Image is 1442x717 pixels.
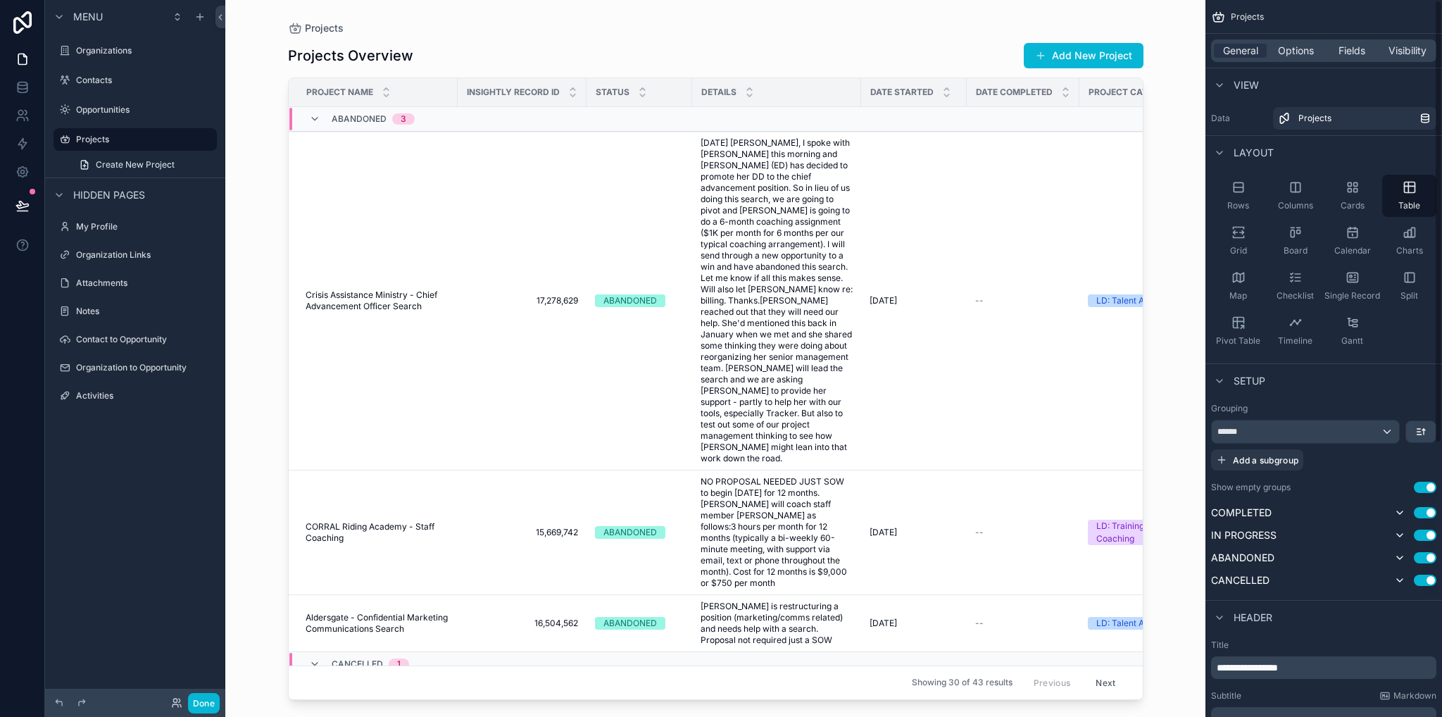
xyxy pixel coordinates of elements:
a: Activities [54,385,217,407]
label: Subtitle [1211,690,1241,702]
button: Single Record [1325,265,1379,307]
label: Organization Links [76,249,214,261]
span: Rows [1227,200,1249,211]
a: Organization to Opportunity [54,356,217,379]
button: Done [188,693,220,713]
button: Board [1268,220,1322,262]
span: Projects [1231,11,1264,23]
span: Date Completed [976,87,1053,98]
a: My Profile [54,216,217,238]
span: Fields [1338,44,1365,58]
span: Create New Project [96,159,175,170]
span: CANCELLED [1211,573,1269,587]
span: Gantt [1341,335,1363,347]
span: Columns [1278,200,1313,211]
span: ABANDONED [332,113,387,125]
span: Map [1229,290,1247,301]
span: Date Started [870,87,934,98]
span: IN PROGRESS [1211,528,1277,542]
button: Timeline [1268,310,1322,352]
button: Map [1211,265,1265,307]
label: Organizations [76,45,214,56]
span: Hidden pages [73,188,145,202]
span: COMPLETED [1211,506,1272,520]
button: Calendar [1325,220,1379,262]
label: Projects [76,134,208,145]
label: Activities [76,390,214,401]
label: Notes [76,306,214,317]
span: Timeline [1278,335,1312,347]
span: Options [1278,44,1314,58]
a: Markdown [1379,690,1436,702]
span: View [1234,78,1259,92]
a: Contact to Opportunity [54,328,217,351]
label: Grouping [1211,403,1248,414]
span: Status [596,87,629,98]
button: Pivot Table [1211,310,1265,352]
label: Attachments [76,278,214,289]
span: Split [1400,290,1418,301]
label: Show empty groups [1211,482,1291,493]
span: Calendar [1334,245,1371,256]
label: Organization to Opportunity [76,362,214,373]
span: Layout [1234,146,1274,160]
a: Projects [1273,107,1436,130]
span: Checklist [1277,290,1314,301]
button: Table [1382,175,1436,217]
span: Visibility [1388,44,1427,58]
span: CANCELLED [332,659,383,670]
button: Split [1382,265,1436,307]
span: Pivot Table [1216,335,1260,347]
a: Projects [54,128,217,151]
span: Details [701,87,736,98]
a: Notes [54,300,217,323]
div: 1 [397,659,401,670]
span: General [1223,44,1258,58]
label: Opportunities [76,104,214,116]
label: Data [1211,113,1267,124]
span: Setup [1234,374,1265,388]
span: Grid [1230,245,1247,256]
span: Showing 30 of 43 results [912,678,1012,689]
label: Contact to Opportunity [76,334,214,345]
span: Projects [1298,113,1331,124]
button: Rows [1211,175,1265,217]
button: Next [1086,672,1125,694]
div: scrollable content [1211,656,1436,679]
span: Project Name [306,87,373,98]
span: Board [1284,245,1308,256]
span: Charts [1396,245,1423,256]
a: Create New Project [70,154,217,176]
label: Title [1211,640,1436,651]
span: Header [1234,611,1272,625]
button: Grid [1211,220,1265,262]
button: Columns [1268,175,1322,217]
a: Contacts [54,69,217,92]
span: ABANDONED [1211,551,1274,565]
button: Cards [1325,175,1379,217]
label: Contacts [76,75,214,86]
button: Charts [1382,220,1436,262]
span: Menu [73,10,103,24]
span: Single Record [1324,290,1380,301]
div: 3 [401,113,406,125]
button: Gantt [1325,310,1379,352]
a: Attachments [54,272,217,294]
span: Table [1398,200,1420,211]
label: My Profile [76,221,214,232]
a: Organizations [54,39,217,62]
button: Checklist [1268,265,1322,307]
span: Project Category [1089,87,1177,98]
a: Organization Links [54,244,217,266]
span: Markdown [1393,690,1436,702]
a: Opportunities [54,99,217,121]
span: Add a subgroup [1233,455,1298,466]
span: Insightly Record Id [467,87,560,98]
span: Cards [1341,200,1365,211]
button: Add a subgroup [1211,449,1303,470]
